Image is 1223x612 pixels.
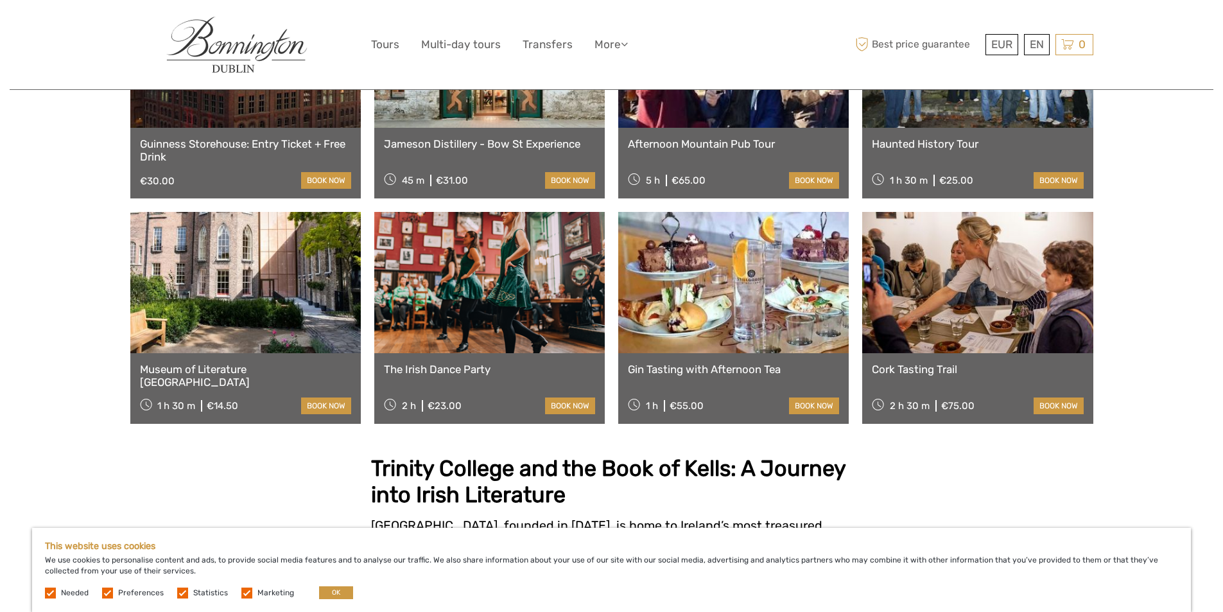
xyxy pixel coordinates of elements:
a: Haunted History Tour [872,137,1083,150]
div: EN [1024,34,1050,55]
span: 2 h 30 m [890,400,930,412]
a: Transfers [523,35,573,54]
label: Marketing [257,588,294,599]
div: €55.00 [670,400,704,412]
a: Jameson Distillery - Bow St Experience [384,137,595,150]
div: €65.00 [672,175,706,186]
img: 439-42a79114-08bc-4970-8697-1c618ccb49f6_logo_big.jpg [166,17,308,73]
a: book now [545,172,595,189]
a: book now [301,398,351,414]
a: The Irish Dance Party [384,363,595,376]
a: book now [545,398,595,414]
label: Preferences [118,588,164,599]
span: EUR [991,38,1012,51]
a: book now [789,172,839,189]
span: 0 [1077,38,1088,51]
strong: Trinity College and the Book of Kells: A Journey into Irish Literature [371,455,846,508]
div: We use cookies to personalise content and ads, to provide social media features and to analyse ou... [32,528,1191,612]
div: €25.00 [939,175,973,186]
p: We're away right now. Please check back later! [18,22,145,33]
a: book now [301,172,351,189]
span: 1 h 30 m [890,175,928,186]
label: Statistics [193,588,228,599]
div: €14.50 [207,400,238,412]
a: Gin Tasting with Afternoon Tea [628,363,839,376]
label: Needed [61,588,89,599]
span: 1 h [646,400,658,412]
div: €23.00 [428,400,462,412]
a: book now [1034,398,1084,414]
span: 1 h 30 m [157,400,195,412]
a: book now [1034,172,1084,189]
a: Multi-day tours [421,35,501,54]
button: OK [319,586,353,599]
div: €31.00 [436,175,468,186]
a: More [594,35,628,54]
a: Afternoon Mountain Pub Tour [628,137,839,150]
a: Tours [371,35,399,54]
span: 5 h [646,175,660,186]
span: 2 h [402,400,416,412]
span: Best price guarantee [853,34,982,55]
div: €30.00 [140,175,175,187]
a: book now [789,398,839,414]
span: 45 m [402,175,424,186]
h5: This website uses cookies [45,541,1178,552]
a: Museum of Literature [GEOGRAPHIC_DATA] [140,363,351,389]
div: €75.00 [941,400,975,412]
a: Guinness Storehouse: Entry Ticket + Free Drink [140,137,351,164]
button: Open LiveChat chat widget [148,20,163,35]
a: Cork Tasting Trail [872,363,1083,376]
